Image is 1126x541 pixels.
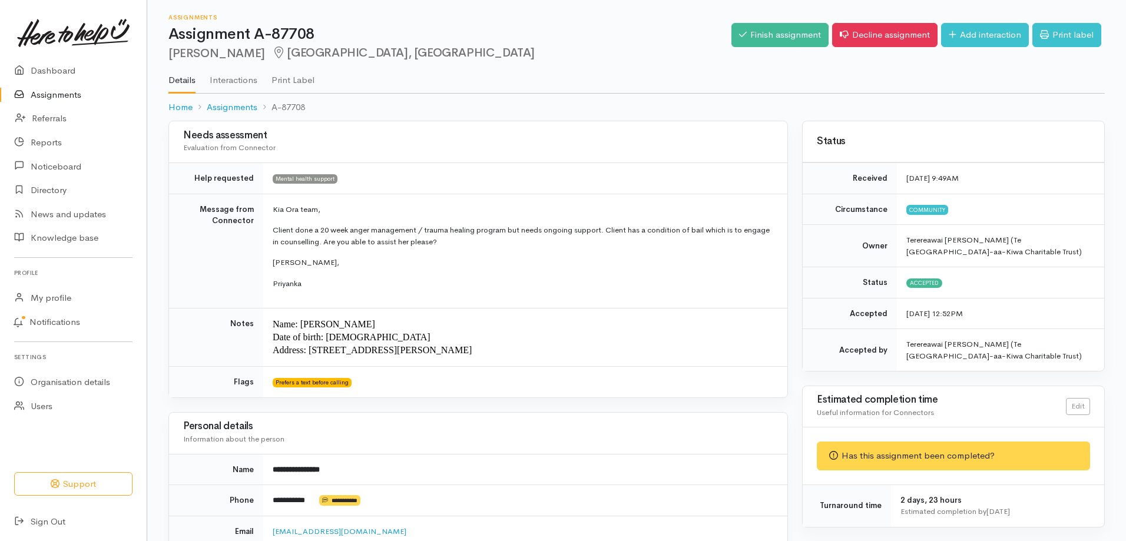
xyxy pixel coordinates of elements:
[731,23,829,47] a: Finish assignment
[168,47,731,60] h2: [PERSON_NAME]
[168,26,731,43] h1: Assignment A-87708
[273,278,773,290] p: Priyanka
[906,308,963,318] time: [DATE] 12:52PM
[900,495,962,505] span: 2 days, 23 hours
[273,257,773,268] p: [PERSON_NAME],
[817,136,1090,147] h3: Status
[257,101,305,114] li: A-87708
[273,319,375,329] span: Name: [PERSON_NAME]
[803,329,897,371] td: Accepted by
[273,174,337,184] span: Mental health support
[273,204,773,215] p: Kia Ora team,
[169,367,263,397] td: Flags
[803,163,897,194] td: Received
[803,484,891,527] td: Turnaround time
[210,59,257,92] a: Interactions
[168,14,731,21] h6: Assignments
[14,472,133,496] button: Support
[906,235,1082,257] span: Terereawai [PERSON_NAME] (Te [GEOGRAPHIC_DATA]-aa-Kiwa Charitable Trust)
[271,59,314,92] a: Print Label
[803,194,897,225] td: Circumstance
[897,329,1104,371] td: Terereawai [PERSON_NAME] (Te [GEOGRAPHIC_DATA]-aa-Kiwa Charitable Trust)
[906,173,959,183] time: [DATE] 9:49AM
[183,421,773,432] h3: Personal details
[273,224,773,247] p: Client done a 20 week anger management / trauma healing program but needs ongoing support. Client...
[900,506,1090,517] div: Estimated completion by
[168,94,1105,121] nav: breadcrumb
[183,142,276,152] span: Evaluation from Connector
[803,225,897,267] td: Owner
[169,163,263,194] td: Help requested
[14,349,133,365] h6: Settings
[169,308,263,367] td: Notes
[168,59,196,94] a: Details
[14,265,133,281] h6: Profile
[183,130,773,141] h3: Needs assessment
[941,23,1029,47] a: Add interaction
[273,378,352,387] span: Prefers a text before calling
[986,506,1010,516] time: [DATE]
[273,332,430,342] span: Date of birth: [DEMOGRAPHIC_DATA]
[1032,23,1101,47] a: Print label
[169,454,263,485] td: Name
[272,45,535,60] span: [GEOGRAPHIC_DATA], [GEOGRAPHIC_DATA]
[906,278,942,288] span: Accepted
[832,23,938,47] a: Decline assignment
[169,194,263,308] td: Message from Connector
[183,434,284,444] span: Information about the person
[803,298,897,329] td: Accepted
[817,394,1066,406] h3: Estimated completion time
[169,485,263,516] td: Phone
[207,101,257,114] a: Assignments
[906,205,948,214] span: Community
[273,526,406,536] a: [EMAIL_ADDRESS][DOMAIN_NAME]
[1066,398,1090,415] a: Edit
[803,267,897,298] td: Status
[168,101,193,114] a: Home
[817,407,934,417] span: Useful information for Connectors
[273,345,472,355] span: Address: [STREET_ADDRESS][PERSON_NAME]
[817,442,1090,470] div: Has this assignment been completed?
